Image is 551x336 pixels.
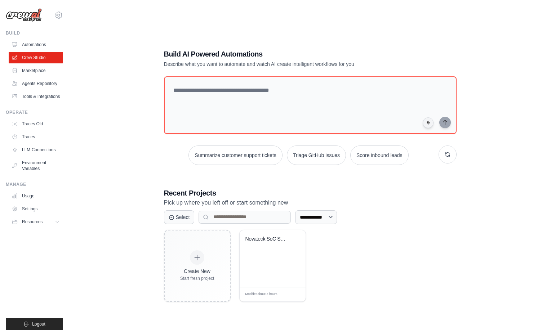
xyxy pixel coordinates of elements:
[164,198,457,207] p: Pick up where you left off or start something new
[180,275,214,281] div: Start fresh project
[9,190,63,202] a: Usage
[164,61,406,68] p: Describe what you want to automate and watch AI create intelligent workflows for you
[22,219,43,225] span: Resources
[9,144,63,156] a: LLM Connections
[188,145,282,165] button: Summarize customer support tickets
[9,118,63,130] a: Traces Old
[164,49,406,59] h1: Build AI Powered Automations
[164,188,457,198] h3: Recent Projects
[6,182,63,187] div: Manage
[9,131,63,143] a: Traces
[9,65,63,76] a: Marketplace
[164,210,195,224] button: Select
[9,91,63,102] a: Tools & Integrations
[6,8,42,22] img: Logo
[245,292,277,297] span: Modified about 3 hours
[287,145,346,165] button: Triage GitHub issues
[245,236,289,242] div: Novateck SoC SDK Analyzer
[350,145,409,165] button: Score inbound leads
[439,145,457,163] button: Get new suggestions
[9,78,63,89] a: Agents Repository
[6,318,63,330] button: Logout
[9,157,63,174] a: Environment Variables
[288,292,294,297] span: Edit
[180,268,214,275] div: Create New
[9,39,63,50] a: Automations
[423,117,434,128] button: Click to speak your automation idea
[9,52,63,63] a: Crew Studio
[9,216,63,228] button: Resources
[6,109,63,115] div: Operate
[32,321,45,327] span: Logout
[9,203,63,215] a: Settings
[6,30,63,36] div: Build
